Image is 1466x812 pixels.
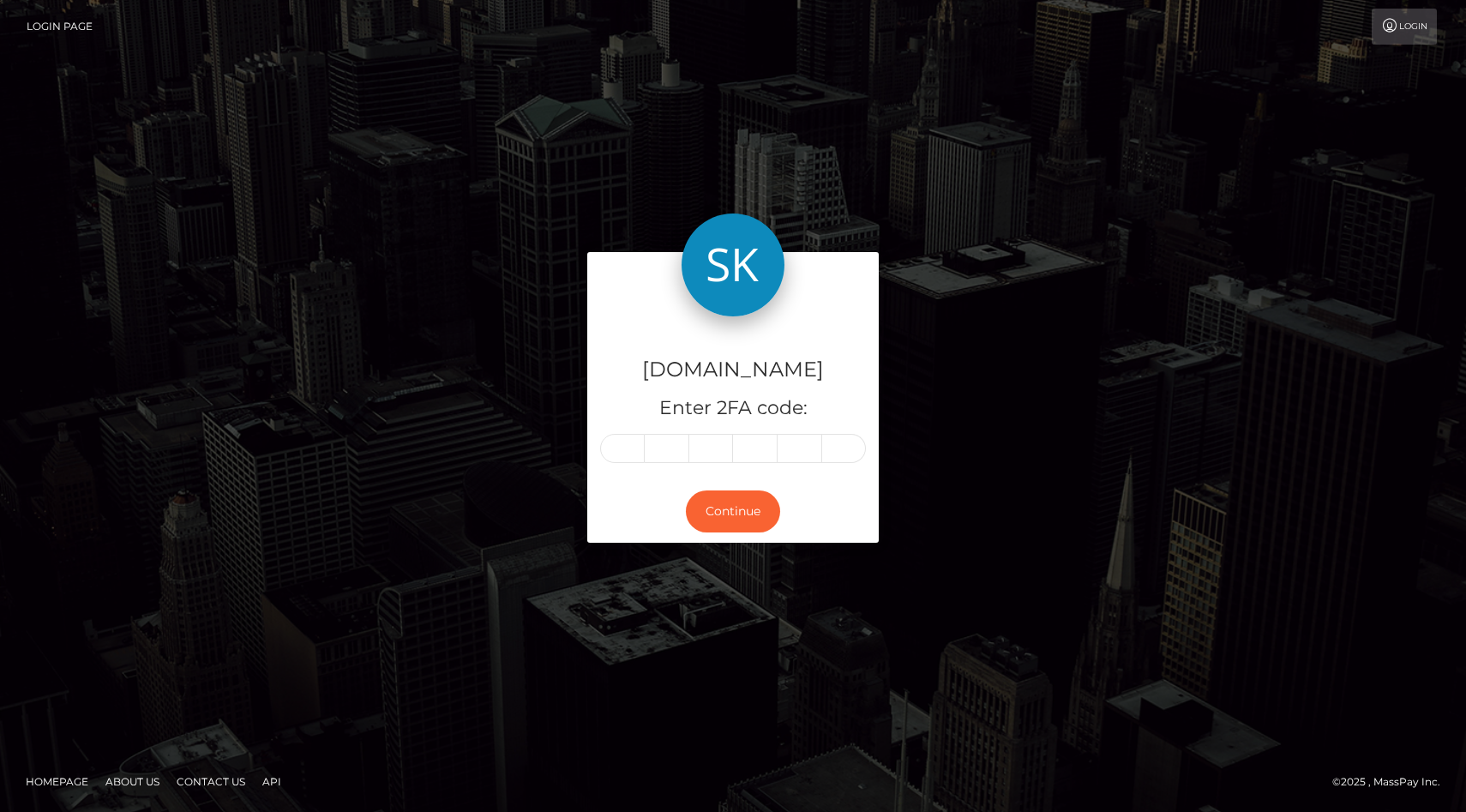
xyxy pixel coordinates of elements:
a: Homepage [19,768,95,795]
a: Login [1372,9,1437,45]
a: Contact Us [170,768,252,795]
img: Skin.Land [682,214,784,316]
a: About Us [99,768,166,795]
a: API [255,768,288,795]
div: © 2025 , MassPay Inc. [1332,773,1453,791]
h4: [DOMAIN_NAME] [600,355,866,385]
button: Continue [686,490,780,532]
a: Login Page [27,9,93,45]
h5: Enter 2FA code: [600,395,866,422]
